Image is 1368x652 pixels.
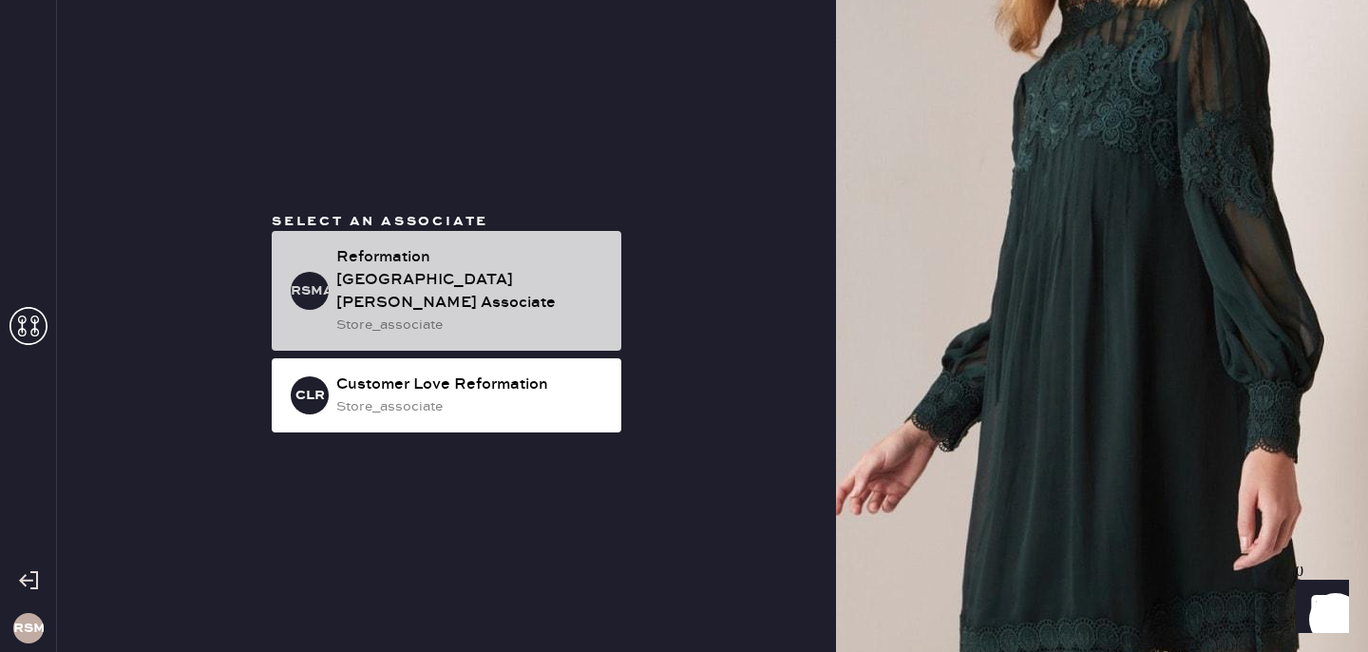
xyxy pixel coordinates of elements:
[336,315,606,336] div: store_associate
[291,284,329,297] h3: RSMA
[295,389,325,402] h3: CLR
[13,622,44,635] h3: RSM
[336,374,606,396] div: Customer Love Reformation
[336,246,606,315] div: Reformation [GEOGRAPHIC_DATA][PERSON_NAME] Associate
[1278,566,1359,648] iframe: Front Chat
[336,396,606,417] div: store_associate
[272,213,488,230] span: Select an associate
